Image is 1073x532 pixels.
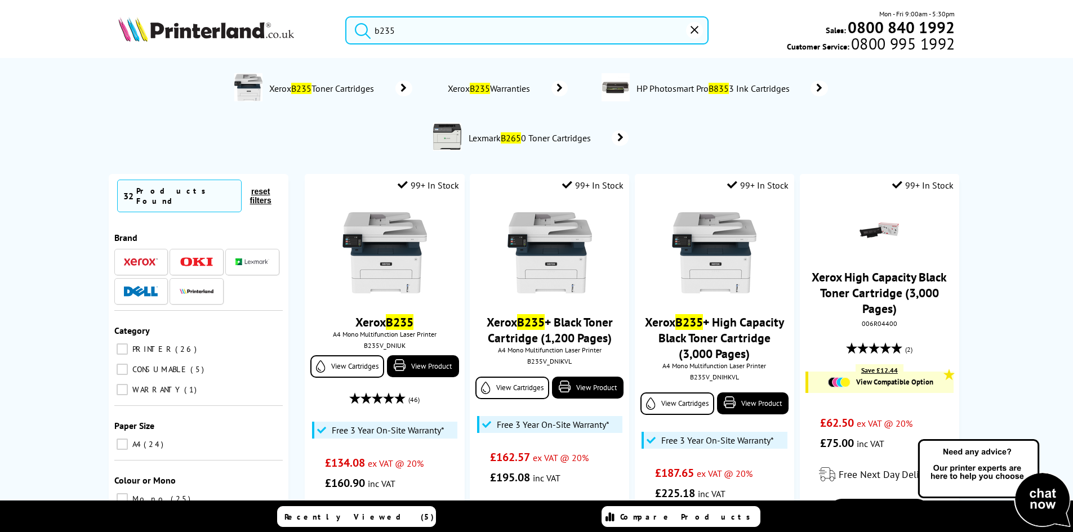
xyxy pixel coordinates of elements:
[117,439,128,450] input: A4 24
[805,459,954,490] div: modal_delivery
[640,361,789,370] span: A4 Mono Multifunction Laser Printer
[661,435,774,446] span: Free 3 Year On-Site Warranty*
[517,314,545,330] mark: B235
[114,475,176,486] span: Colour or Mono
[234,73,262,101] img: B235V_DNI-conspage.jpg
[190,364,207,374] span: 5
[879,8,955,19] span: Mon - Fri 9:00am - 5:30pm
[727,180,789,191] div: 99+ In Stock
[310,355,384,378] a: View Cartridges
[672,211,756,295] img: Xerox-B235-Front-Main-Small.jpg
[325,476,365,490] span: £160.90
[635,83,794,94] span: HP Photosmart Pro 3 Ink Cartridges
[130,364,189,374] span: CONSUMABLE
[313,341,456,350] div: B235V_DNIUK
[130,385,183,395] span: WARRANTY
[398,180,459,191] div: 99+ In Stock
[698,488,725,499] span: inc VAT
[467,123,629,153] a: LexmarkB2650 Toner Cartridges
[640,392,714,415] a: View Cartridges
[808,319,951,328] div: 006R04400
[118,17,294,42] img: Printerland Logo
[235,258,269,265] img: Lexmark
[820,415,854,430] span: £62.50
[446,83,535,94] span: Xerox Warranties
[242,186,280,205] button: reset filters
[184,385,199,395] span: 1
[490,470,530,485] span: £195.08
[408,389,420,410] span: (46)
[175,344,199,354] span: 26
[562,180,624,191] div: 99+ In Stock
[848,17,955,38] b: 0800 840 1992
[475,346,624,354] span: A4 Mono Multifunction Laser Printer
[325,455,365,470] span: £134.08
[856,377,933,387] span: View Compatible Option
[857,438,884,449] span: inc VAT
[620,512,756,522] span: Compare Products
[114,325,150,336] span: Category
[827,499,931,528] a: View
[826,25,846,35] span: Sales:
[828,377,851,387] img: Cartridges
[645,314,784,361] a: XeroxB235+ High Capacity Black Toner Cartridge (3,000 Pages)
[310,330,458,338] span: A4 Mono Multifunction Laser Printer
[475,377,549,399] a: View Cartridges
[709,83,729,94] mark: B835
[602,73,630,101] img: PPB8330-conspage.jpg
[180,257,213,267] img: OKI
[433,123,461,151] img: 36SC550-conspage.jpg
[117,493,128,504] input: Mono 25
[136,186,235,206] div: Products Found
[123,190,133,202] span: 32
[118,17,332,44] a: Printerland Logo
[124,286,158,297] img: Dell
[117,343,128,355] input: PRINTER 26
[277,506,436,527] a: Recently Viewed (5)
[386,314,413,330] mark: B235
[497,419,609,430] span: Free 3 Year On-Site Warranty*
[856,364,903,376] div: Save £12.44
[114,232,137,243] span: Brand
[487,314,613,346] a: XeroxB235+ Black Toner Cartridge (1,200 Pages)
[635,73,828,104] a: HP Photosmart ProB8353 Ink Cartridges
[332,424,444,436] span: Free 3 Year On-Site Warranty*
[355,314,413,330] a: XeroxB235
[268,83,379,94] span: Xerox Toner Cartridges
[892,180,954,191] div: 99+ In Stock
[130,494,170,504] span: Mono
[130,439,143,449] span: A4
[117,364,128,375] input: CONSUMABLE 5
[675,314,703,330] mark: B235
[342,211,427,295] img: Xerox-B235-Front-Main-Small.jpg
[643,373,786,381] div: B235V_DNIHKVL
[368,478,395,489] span: inc VAT
[284,512,434,522] span: Recently Viewed (5)
[814,377,948,387] a: View Compatible Option
[124,258,158,266] img: Xerox
[787,38,955,52] span: Customer Service:
[533,472,560,484] span: inc VAT
[533,452,589,463] span: ex VAT @ 20%
[655,486,695,500] span: £225.18
[180,288,213,294] img: Printerland
[857,418,912,429] span: ex VAT @ 20%
[602,506,760,527] a: Compare Products
[144,439,166,449] span: 24
[387,355,458,377] a: View Product
[446,81,568,96] a: XeroxB235Warranties
[501,132,521,144] mark: B265
[820,436,854,450] span: £75.00
[114,420,154,431] span: Paper Size
[117,384,128,395] input: WARRANTY 1
[470,83,490,94] mark: B235
[171,494,193,504] span: 25
[552,377,624,399] a: View Product
[915,437,1073,530] img: Open Live Chat window
[490,450,530,464] span: £162.57
[849,38,955,49] span: 0800 995 1992
[812,269,947,316] a: Xerox High Capacity Black Toner Cartridge (3,000 Pages)
[655,466,694,480] span: £187.65
[860,211,899,250] img: Xerox-HC-BlackToner-006R04400-Small.gif
[345,16,709,44] input: Search product or brand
